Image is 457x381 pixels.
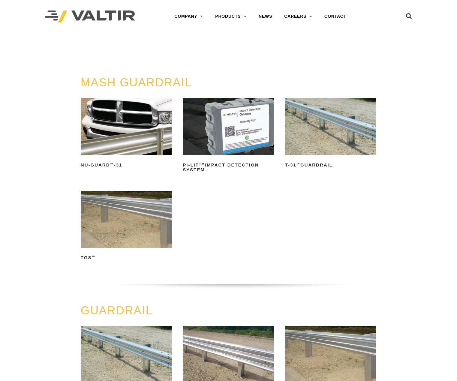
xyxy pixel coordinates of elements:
h2: PI-LIT Impact Detection System [183,160,274,175]
a: CAREERS [278,10,318,22]
a: MASH GUARDRAIL [81,76,192,89]
sup: TM [199,162,205,166]
h2: NU-GUARD -31 [81,160,172,170]
sup: ™ [296,162,300,166]
a: NU-GUARD™-31 [81,98,172,170]
h2: TGS [81,253,172,263]
a: TGS™ [81,191,172,262]
a: PI-LITTMImpact Detection System [183,98,274,175]
a: PRODUCTS [209,10,253,22]
sup: ™ [110,162,114,166]
a: COMPANY [168,10,209,22]
img: Valtir [45,10,135,23]
a: T-31™Guardrail [285,98,376,170]
a: GUARDRAIL [81,304,153,317]
a: CONTACT [318,10,352,22]
sup: ™ [92,255,96,259]
h2: T-31 Guardrail [285,160,376,170]
a: NEWS [253,10,278,22]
